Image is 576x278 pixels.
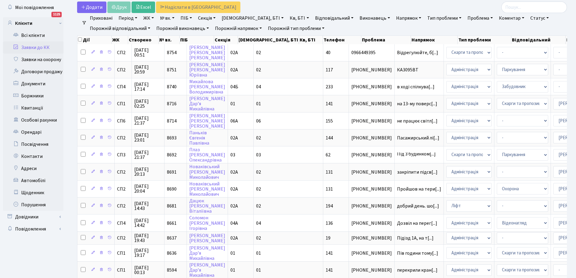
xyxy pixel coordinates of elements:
span: СП1 [117,101,129,106]
a: Соломон[PERSON_NAME]Ігорівна [189,215,225,232]
span: 02А [230,186,238,192]
a: Додати [77,2,106,13]
span: 62 [326,152,330,158]
span: Відрегулюйте, б[...] [397,49,438,56]
span: СП4 [117,84,129,89]
a: Тип проблеми [425,13,464,23]
span: [DATE] 19:17 [134,248,162,258]
span: 131 [326,169,333,175]
span: [PHONE_NUMBER] [351,236,392,240]
a: Посвідчення [3,138,63,150]
span: [DATE] 23:01 [134,133,162,142]
span: [PHONE_NUMBER] [351,268,392,273]
span: 04Б [230,83,238,90]
span: СП3 [117,152,129,157]
th: № вх. [159,36,180,44]
span: [DATE] 20:04 [134,184,162,194]
span: СП2 [117,67,129,72]
span: [PHONE_NUMBER] [351,136,392,140]
span: [PHONE_NUMBER] [351,119,392,123]
span: 19 [326,235,330,241]
a: Новаківський[PERSON_NAME]Миколайович [189,181,225,198]
span: [PHONE_NUMBER] [351,101,392,106]
span: 141 [326,267,333,273]
span: 04 [256,83,261,90]
span: КА3095ВТ [397,67,441,72]
span: [DATE] 14:43 [134,201,162,211]
span: на 13-му поверс[...] [397,100,437,107]
a: Договори продажу [3,66,63,78]
a: Довідники [3,211,63,223]
span: [DATE] 20:59 [134,65,162,74]
span: СП2 [117,236,129,240]
span: 131 [326,186,333,192]
a: Заявки на охорону [3,54,63,66]
span: не працює світл[...] [397,118,438,124]
a: Клієнти [3,17,63,29]
a: Заявки до КК [3,41,63,54]
span: Пасажирський лі[...] [397,135,439,141]
a: Адреси [3,162,63,175]
span: [DATE] 17:14 [134,82,162,92]
span: [PHONE_NUMBER] [351,84,392,89]
span: [DATE] 21:37 [134,116,162,126]
span: 0966449395 [351,50,392,55]
a: Секція [196,13,218,23]
span: 01 [230,100,235,107]
th: Тип проблеми [458,36,511,44]
span: СП2 [117,170,129,175]
a: Порожній напрямок [213,23,264,34]
span: 03 [256,152,261,158]
a: ЖК [141,13,156,23]
span: 8661 [167,220,177,227]
span: 04 [256,220,261,227]
a: Статус [528,13,551,23]
span: 8637 [167,235,177,241]
a: [PERSON_NAME][PERSON_NAME]Юріївна [189,61,225,78]
span: добрий день. шо[...] [397,203,439,209]
a: Щоденник [3,187,63,199]
a: Порушення [3,199,63,211]
span: СП2 [117,187,129,191]
span: 141 [326,100,333,107]
span: 02А [230,203,238,209]
a: Контакти [3,150,63,162]
span: Підїзд 1А, на т[...] [397,235,434,241]
th: Створено [128,36,158,44]
a: Квитанції [3,102,63,114]
span: 01 [230,267,235,273]
a: Повідомлення [3,223,63,235]
span: 06А [230,118,238,124]
a: Орендарі [3,126,63,138]
span: [PHONE_NUMBER] [351,67,392,72]
span: [PHONE_NUMBER] [351,204,392,208]
span: 02А [230,169,238,175]
span: 8681 [167,203,177,209]
span: 02 [256,49,261,56]
span: [DATE] 00:51 [134,48,162,57]
a: Порожній виконавець [154,23,211,34]
a: [PERSON_NAME]Дар’яМихайлівна [189,95,225,112]
span: 8693 [167,135,177,141]
a: Плаз[PERSON_NAME]Олександрівна [189,146,225,163]
span: 01 [256,100,261,107]
span: 141 [326,250,333,257]
span: 03 [230,152,235,158]
a: Напрямок [394,13,424,23]
th: Проблема [361,36,411,44]
span: [DATE] 02:25 [134,99,162,109]
span: 8751 [167,67,177,73]
th: Телефон [323,36,361,44]
span: 02 [256,135,261,141]
span: 8716 [167,100,177,107]
span: 02А [230,235,238,241]
span: в ході спілкува[...] [397,83,434,90]
span: СП2 [117,204,129,208]
a: Дацюк[PERSON_NAME]Віталіївна [189,198,225,214]
a: № вх. [158,13,177,23]
th: ЖК [112,36,128,44]
a: Відповідальний [313,13,356,23]
a: [PERSON_NAME][PERSON_NAME][PERSON_NAME] [189,113,225,129]
span: 40 [326,49,330,56]
span: 01 [256,267,261,273]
